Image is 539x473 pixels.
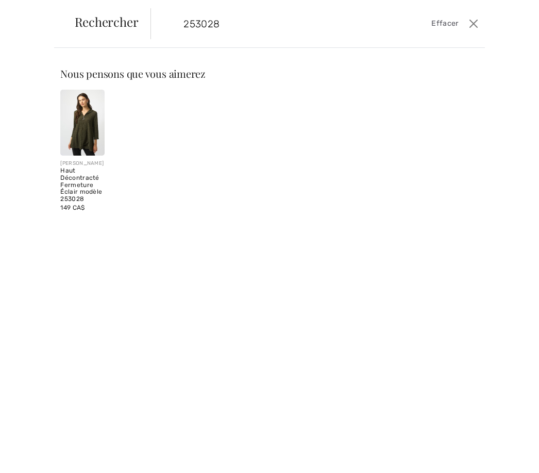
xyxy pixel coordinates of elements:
span: 149 CA$ [60,204,85,211]
div: Haut Décontracté Fermeture Éclair modèle 253028 [60,167,104,203]
span: Rechercher [75,15,139,28]
button: Ferme [466,15,481,32]
input: TAPER POUR RECHERCHER [176,8,394,39]
span: Nous pensons que vous aimerez [60,66,206,80]
div: [PERSON_NAME] [60,160,104,167]
img: Haut Décontracté Fermeture Éclair modèle 253028. Black [60,90,104,156]
span: Effacer [431,18,458,29]
span: Chat [24,7,45,16]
